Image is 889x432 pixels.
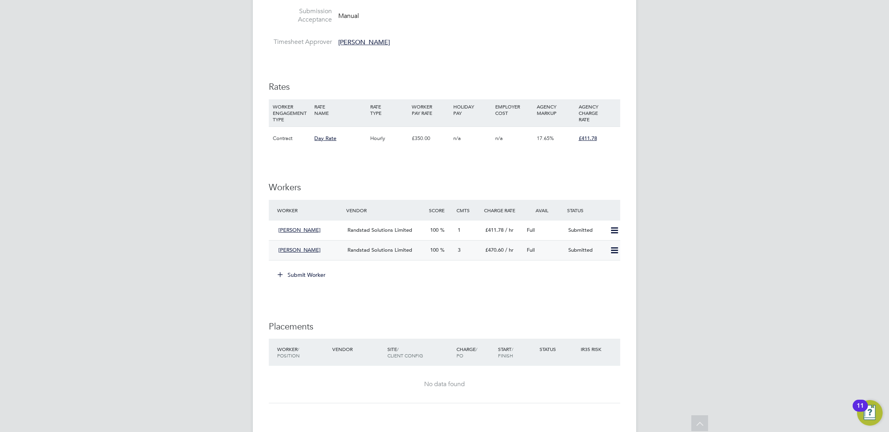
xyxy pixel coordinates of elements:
[458,247,460,253] span: 3
[857,400,883,426] button: Open Resource Center, 11 new notifications
[565,203,620,217] div: Status
[338,12,359,20] span: Manual
[498,346,513,359] span: / Finish
[272,268,332,281] button: Submit Worker
[565,244,607,257] div: Submitted
[410,127,451,150] div: £350.00
[269,321,620,333] h3: Placements
[269,38,332,46] label: Timesheet Approver
[495,135,503,142] span: n/a
[857,406,864,416] div: 11
[453,135,461,142] span: n/a
[537,135,554,142] span: 17.65%
[458,227,460,233] span: 1
[269,7,332,24] label: Submission Acceptance
[347,247,412,253] span: Randstad Solutions Limited
[275,203,344,217] div: Worker
[312,99,368,120] div: RATE NAME
[368,127,410,150] div: Hourly
[347,227,412,233] span: Randstad Solutions Limited
[505,227,514,233] span: / hr
[277,380,612,389] div: No data found
[565,224,607,237] div: Submitted
[538,342,579,356] div: Status
[271,99,312,126] div: WORKER ENGAGEMENT TYPE
[338,38,390,46] span: [PERSON_NAME]
[275,342,330,363] div: Worker
[410,99,451,120] div: WORKER PAY RATE
[427,203,454,217] div: Score
[451,99,493,120] div: HOLIDAY PAY
[330,342,385,356] div: Vendor
[505,247,514,253] span: / hr
[579,135,597,142] span: £411.78
[278,247,321,253] span: [PERSON_NAME]
[535,99,576,120] div: AGENCY MARKUP
[485,247,504,253] span: £470.60
[385,342,454,363] div: Site
[430,247,439,253] span: 100
[496,342,538,363] div: Start
[269,81,620,93] h3: Rates
[482,203,524,217] div: Charge Rate
[527,227,535,233] span: Full
[368,99,410,120] div: RATE TYPE
[430,227,439,233] span: 100
[271,127,312,150] div: Contract
[524,203,565,217] div: Avail
[493,99,535,120] div: EMPLOYER COST
[269,182,620,193] h3: Workers
[277,346,300,359] span: / Position
[485,227,504,233] span: £411.78
[278,227,321,233] span: [PERSON_NAME]
[344,203,427,217] div: Vendor
[527,247,535,253] span: Full
[579,342,606,356] div: IR35 Risk
[456,346,477,359] span: / PO
[577,99,618,126] div: AGENCY CHARGE RATE
[314,135,336,142] span: Day Rate
[387,346,423,359] span: / Client Config
[454,203,482,217] div: Cmts
[454,342,496,363] div: Charge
